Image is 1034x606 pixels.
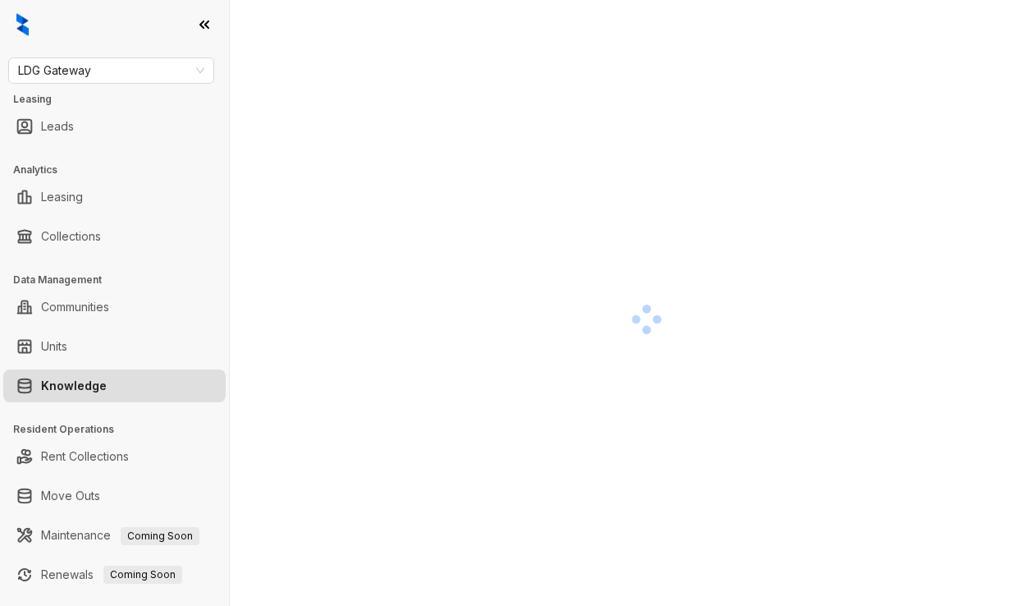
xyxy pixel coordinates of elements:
span: Coming Soon [103,566,182,584]
a: Leads [41,110,74,143]
a: Rent Collections [41,440,129,473]
li: Leasing [3,181,226,213]
a: Collections [41,220,101,253]
li: Knowledge [3,370,226,402]
span: Coming Soon [121,527,199,545]
li: Collections [3,220,226,253]
li: Renewals [3,558,226,591]
li: Leads [3,110,226,143]
a: Move Outs [41,480,100,512]
a: Units [41,330,67,363]
h3: Resident Operations [13,422,229,437]
h3: Data Management [13,273,229,287]
li: Communities [3,291,226,324]
a: Leasing [41,181,83,213]
a: RenewalsComing Soon [41,558,182,591]
li: Move Outs [3,480,226,512]
img: logo [16,13,29,36]
li: Maintenance [3,519,226,552]
a: Communities [41,291,109,324]
li: Rent Collections [3,440,226,473]
span: LDG Gateway [18,58,204,83]
a: Knowledge [41,370,107,402]
h3: Analytics [13,163,229,177]
li: Units [3,330,226,363]
h3: Leasing [13,92,229,107]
